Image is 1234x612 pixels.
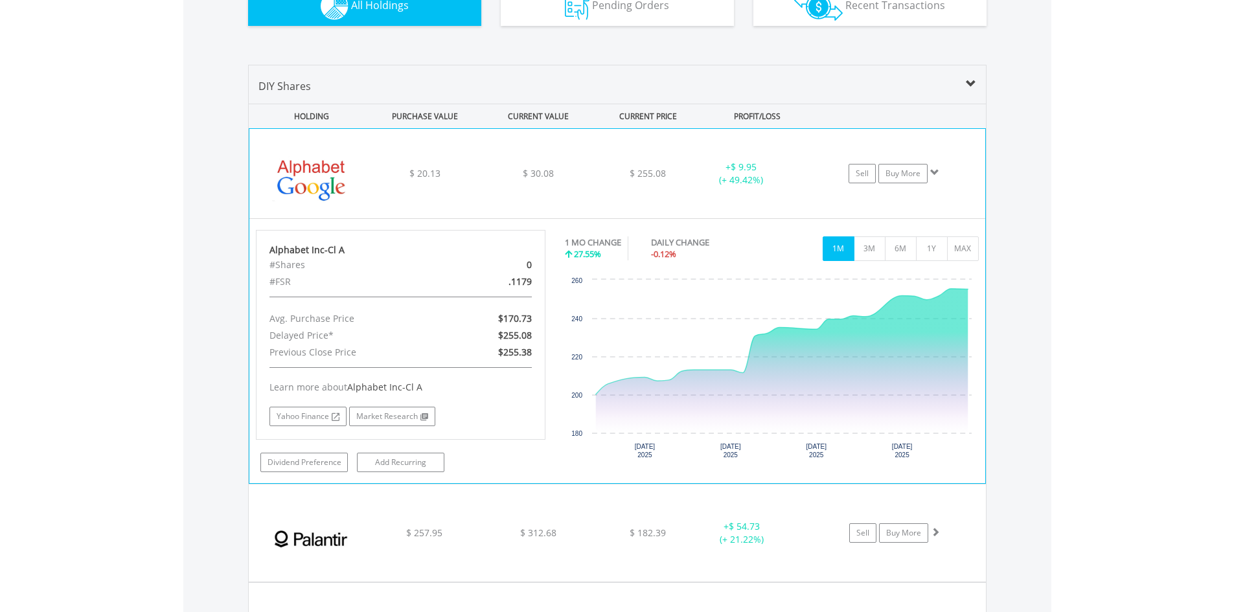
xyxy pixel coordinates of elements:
a: Sell [849,523,876,543]
div: #Shares [260,256,448,273]
div: Chart. Highcharts interactive chart. [565,273,979,468]
div: DAILY CHANGE [651,236,755,249]
span: $255.38 [498,346,532,358]
span: $255.08 [498,329,532,341]
text: [DATE] 2025 [635,443,656,459]
img: EQU.US.PLTR.png [255,501,367,578]
text: 180 [571,430,582,437]
div: HOLDING [249,104,367,128]
span: $ 9.95 [731,161,757,173]
div: #FSR [260,273,448,290]
button: 1M [823,236,854,261]
span: $ 255.08 [630,167,666,179]
div: + (+ 49.42%) [692,161,790,187]
text: 260 [571,277,582,284]
div: 1 MO CHANGE [565,236,621,249]
button: 6M [885,236,917,261]
a: Add Recurring [357,453,444,472]
div: .1179 [448,273,542,290]
span: $ 30.08 [523,167,554,179]
div: + (+ 21.22%) [693,520,791,546]
text: 220 [571,354,582,361]
a: Buy More [878,164,928,183]
a: Buy More [879,523,928,543]
div: CURRENT VALUE [483,104,594,128]
button: 1Y [916,236,948,261]
img: EQU.US.GOOGL.png [256,145,367,215]
span: $ 54.73 [729,520,760,532]
button: 3M [854,236,886,261]
span: $ 257.95 [406,527,442,539]
span: -0.12% [651,248,676,260]
a: Sell [849,164,876,183]
span: DIY Shares [258,79,311,93]
text: 200 [571,392,582,399]
div: PURCHASE VALUE [370,104,481,128]
span: 27.55% [574,248,601,260]
span: $ 182.39 [630,527,666,539]
span: $ 312.68 [520,527,556,539]
text: 240 [571,315,582,323]
text: [DATE] 2025 [892,443,913,459]
span: $ 20.13 [409,167,440,179]
text: [DATE] 2025 [806,443,827,459]
div: 0 [448,256,542,273]
div: Avg. Purchase Price [260,310,448,327]
a: Market Research [349,407,435,426]
span: $170.73 [498,312,532,324]
svg: Interactive chart [565,273,978,468]
text: [DATE] 2025 [720,443,741,459]
div: Previous Close Price [260,344,448,361]
div: Alphabet Inc-Cl A [269,244,532,256]
div: PROFIT/LOSS [702,104,813,128]
a: Dividend Preference [260,453,348,472]
div: CURRENT PRICE [596,104,699,128]
div: Delayed Price* [260,327,448,344]
a: Yahoo Finance [269,407,347,426]
button: MAX [947,236,979,261]
div: Learn more about [269,381,532,394]
span: Alphabet Inc-Cl A [347,381,422,393]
